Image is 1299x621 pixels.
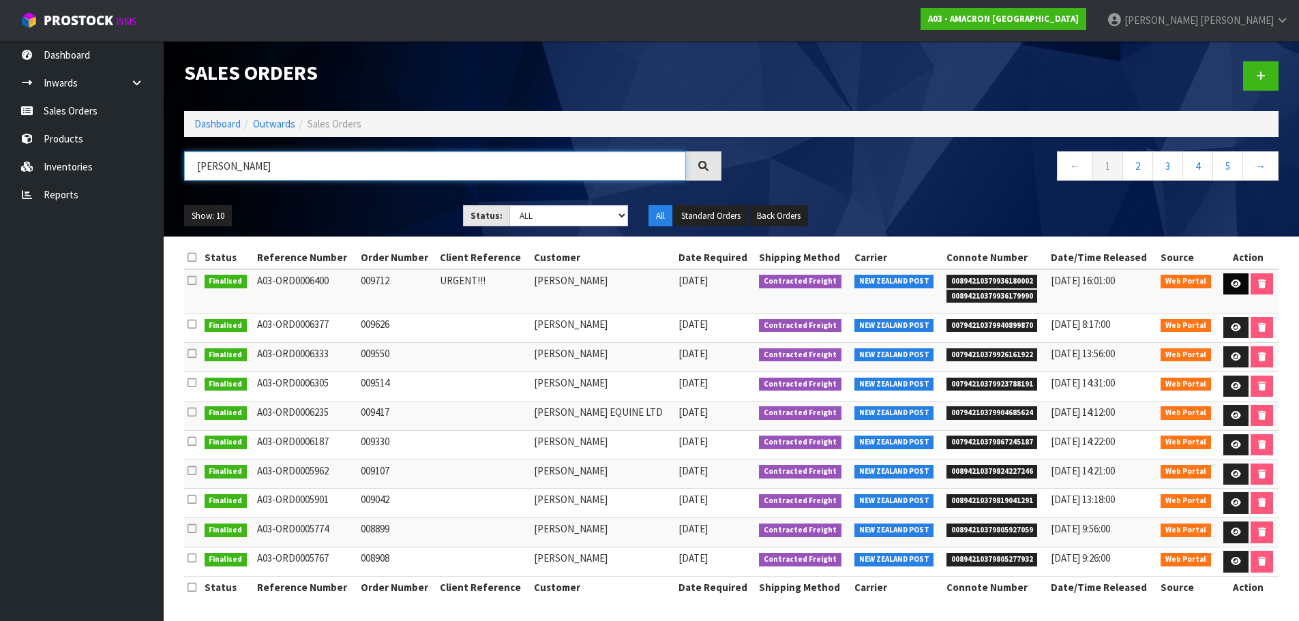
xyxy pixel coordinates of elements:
span: 00794210379923788191 [946,378,1038,391]
span: Finalised [205,319,248,333]
button: Back Orders [749,205,808,227]
span: Contracted Freight [759,406,841,420]
td: A03-ORD0006400 [254,269,357,314]
a: → [1242,151,1279,181]
span: Finalised [205,436,248,449]
span: [DATE] [678,464,708,477]
span: Contracted Freight [759,348,841,362]
td: A03-ORD0006333 [254,342,357,372]
span: ProStock [44,12,113,29]
span: [DATE] 16:01:00 [1051,274,1115,287]
span: Finalised [205,378,248,391]
td: 009550 [357,342,436,372]
td: [PERSON_NAME] [531,372,675,401]
span: Web Portal [1161,524,1211,537]
span: Contracted Freight [759,378,841,391]
th: Connote Number [943,577,1047,599]
span: Web Portal [1161,378,1211,391]
span: 00894210379936180002 [946,275,1038,288]
span: 00894210379819041291 [946,494,1038,508]
span: Web Portal [1161,553,1211,566]
span: [DATE] 9:26:00 [1051,551,1110,564]
span: [DATE] 14:22:00 [1051,435,1115,448]
th: Order Number [357,247,436,269]
td: 009330 [357,430,436,459]
span: [DATE] [678,435,708,448]
small: WMS [116,15,137,28]
span: Contracted Freight [759,465,841,479]
th: Carrier [851,577,943,599]
span: [DATE] 8:17:00 [1051,318,1110,331]
td: [PERSON_NAME] [531,518,675,547]
span: NEW ZEALAND POST [854,348,934,362]
th: Shipping Method [756,247,850,269]
th: Shipping Method [756,577,850,599]
td: [PERSON_NAME] [531,342,675,372]
th: Client Reference [436,247,531,269]
span: Finalised [205,494,248,508]
a: 5 [1212,151,1243,181]
th: Customer [531,247,675,269]
span: Web Portal [1161,406,1211,420]
span: 00794210379904685624 [946,406,1038,420]
td: A03-ORD0005774 [254,518,357,547]
span: Sales Orders [308,117,361,130]
span: NEW ZEALAND POST [854,378,934,391]
span: NEW ZEALAND POST [854,494,934,508]
input: Search sales orders [184,151,686,181]
span: Web Portal [1161,436,1211,449]
span: Contracted Freight [759,436,841,449]
th: Date Required [675,247,756,269]
span: Contracted Freight [759,553,841,566]
th: Action [1218,247,1279,269]
span: Web Portal [1161,465,1211,479]
td: [PERSON_NAME] [531,430,675,459]
th: Date/Time Released [1047,577,1157,599]
span: Contracted Freight [759,494,841,508]
h1: Sales Orders [184,61,721,84]
span: Finalised [205,524,248,537]
span: NEW ZEALAND POST [854,319,934,333]
span: Finalised [205,348,248,362]
span: [DATE] [678,406,708,419]
td: 008899 [357,518,436,547]
span: NEW ZEALAND POST [854,275,934,288]
span: [DATE] 14:31:00 [1051,376,1115,389]
button: Standard Orders [674,205,748,227]
span: NEW ZEALAND POST [854,553,934,566]
th: Reference Number [254,577,357,599]
span: NEW ZEALAND POST [854,524,934,537]
img: cube-alt.png [20,12,38,29]
td: 009107 [357,459,436,489]
th: Source [1157,577,1218,599]
span: [DATE] 13:18:00 [1051,493,1115,506]
td: A03-ORD0005901 [254,489,357,518]
span: [DATE] [678,347,708,360]
th: Carrier [851,247,943,269]
th: Date Required [675,577,756,599]
span: Contracted Freight [759,319,841,333]
th: Connote Number [943,247,1047,269]
span: Web Portal [1161,494,1211,508]
td: A03-ORD0005962 [254,459,357,489]
td: A03-ORD0006305 [254,372,357,401]
span: [DATE] 9:56:00 [1051,522,1110,535]
td: A03-ORD0005767 [254,547,357,577]
td: A03-ORD0006187 [254,430,357,459]
td: 009514 [357,372,436,401]
span: [DATE] [678,376,708,389]
td: A03-ORD0006377 [254,313,357,342]
span: 00894210379936179990 [946,290,1038,303]
span: [DATE] [678,551,708,564]
strong: Status: [471,210,503,222]
span: [DATE] 13:56:00 [1051,347,1115,360]
td: [PERSON_NAME] [531,459,675,489]
span: Contracted Freight [759,524,841,537]
span: Contracted Freight [759,275,841,288]
a: 2 [1122,151,1153,181]
span: 00894210379824227246 [946,465,1038,479]
th: Customer [531,577,675,599]
span: NEW ZEALAND POST [854,436,934,449]
span: 00794210379867245187 [946,436,1038,449]
th: Source [1157,247,1218,269]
